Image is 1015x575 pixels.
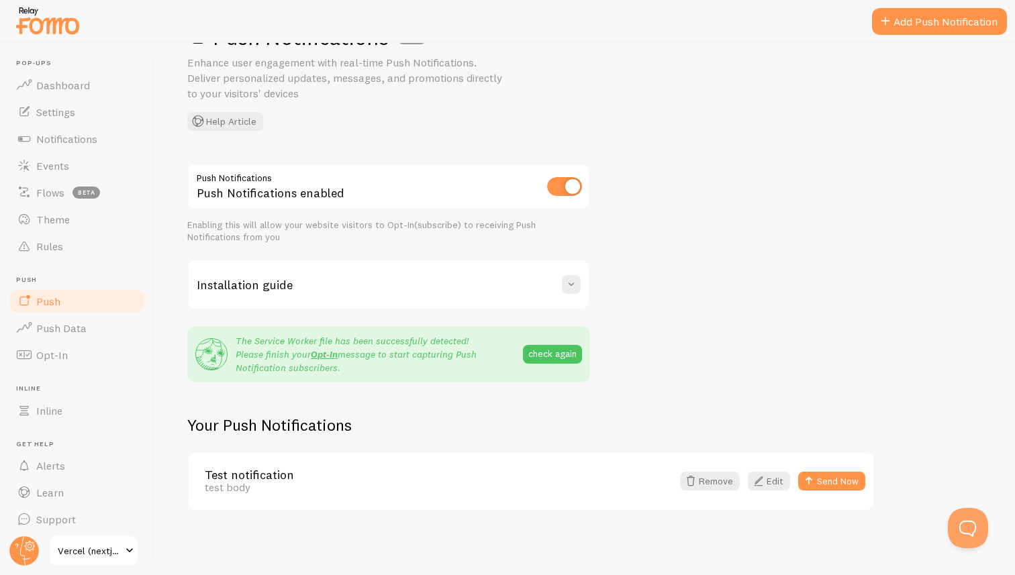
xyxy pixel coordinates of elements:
[36,105,75,119] span: Settings
[8,206,146,233] a: Theme
[236,334,523,374] p: The Service Worker file has been successfully detected! Please finish your message to start captu...
[36,132,97,146] span: Notifications
[523,345,582,364] button: check again
[36,79,90,92] span: Dashboard
[8,99,146,125] a: Settings
[36,295,60,308] span: Push
[36,348,68,362] span: Opt-In
[8,397,146,424] a: Inline
[8,342,146,368] a: Opt-In
[16,440,146,449] span: Get Help
[8,479,146,506] a: Learn
[36,186,64,199] span: Flows
[8,179,146,206] a: Flows beta
[36,459,65,472] span: Alerts
[798,472,865,490] button: Send Now
[8,315,146,342] a: Push Data
[8,152,146,179] a: Events
[36,404,62,417] span: Inline
[48,535,139,567] a: Vercel (nextjs Boilerplate Three Xi 61)
[36,240,63,253] span: Rules
[311,348,338,360] a: Opt-In
[8,452,146,479] a: Alerts
[36,213,70,226] span: Theme
[72,187,100,199] span: beta
[205,481,672,493] div: test body
[14,3,81,38] img: fomo-relay-logo-orange.svg
[187,112,263,131] button: Help Article
[58,543,122,559] span: Vercel (nextjs Boilerplate Three Xi 61)
[187,163,590,212] div: Push Notifications enabled
[16,384,146,393] span: Inline
[16,276,146,284] span: Push
[16,59,146,68] span: Pop-ups
[8,72,146,99] a: Dashboard
[8,125,146,152] a: Notifications
[680,472,740,490] button: Remove
[8,288,146,315] a: Push
[36,159,69,172] span: Events
[948,508,988,548] iframe: Help Scout Beacon - Open
[36,513,76,526] span: Support
[8,233,146,260] a: Rules
[197,277,293,293] h3: Installation guide
[8,506,146,533] a: Support
[187,415,875,435] h2: Your Push Notifications
[205,469,672,481] a: Test notification
[187,219,590,243] div: Enabling this will allow your website visitors to Opt-In(subscribe) to receiving Push Notificatio...
[748,472,790,490] a: Edit
[36,486,64,499] span: Learn
[36,321,87,335] span: Push Data
[187,55,510,101] p: Enhance user engagement with real-time Push Notifications. Deliver personalized updates, messages...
